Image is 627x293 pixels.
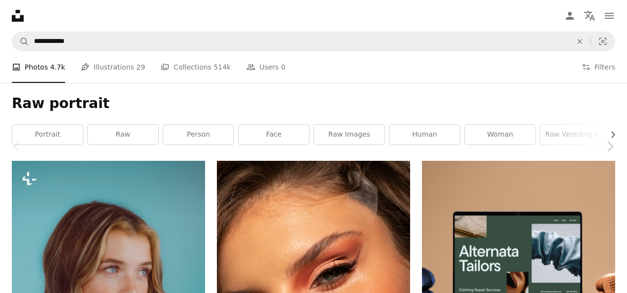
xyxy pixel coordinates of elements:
[12,10,24,22] a: Home — Unsplash
[314,125,384,145] a: raw images
[580,6,599,26] button: Language
[540,125,611,145] a: raw wedding photos
[163,125,234,145] a: person
[239,125,309,145] a: face
[592,99,627,194] a: Next
[281,62,285,73] span: 0
[591,32,615,51] button: Visual search
[560,6,580,26] a: Log in / Sign up
[569,32,591,51] button: Clear
[81,51,145,83] a: Illustrations 29
[599,6,619,26] button: Menu
[12,32,615,51] form: Find visuals sitewide
[213,62,231,73] span: 514k
[12,95,615,112] h1: Raw portrait
[12,32,29,51] button: Search Unsplash
[137,62,145,73] span: 29
[246,51,285,83] a: Users 0
[389,125,460,145] a: human
[12,125,83,145] a: portrait
[161,51,231,83] a: Collections 514k
[88,125,158,145] a: raw
[582,51,615,83] button: Filters
[465,125,535,145] a: woman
